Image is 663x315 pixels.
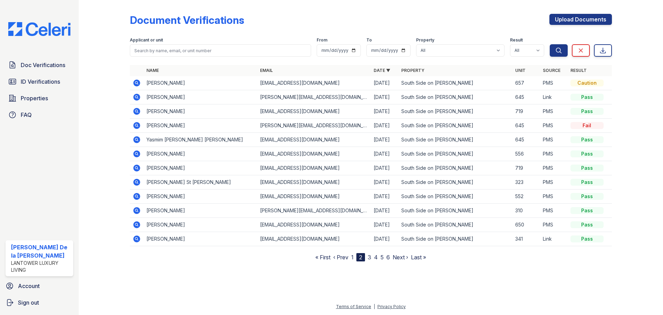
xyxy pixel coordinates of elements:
a: Last » [411,254,426,261]
div: Document Verifications [130,14,244,26]
td: [EMAIL_ADDRESS][DOMAIN_NAME] [257,218,371,232]
td: South Side on [PERSON_NAME] [398,76,512,90]
span: ID Verifications [21,77,60,86]
div: 2 [356,253,365,261]
td: Yasmim [PERSON_NAME] [PERSON_NAME] [144,133,257,147]
td: [PERSON_NAME] [144,90,257,104]
td: [PERSON_NAME] [144,104,257,119]
div: Pass [570,94,604,101]
img: CE_Logo_Blue-a8612792a0a2168367f1c8372b55b34899dd931a85d93a1a3d3e32e68fde9ad4.png [3,22,76,36]
td: [PERSON_NAME] [144,119,257,133]
td: [EMAIL_ADDRESS][DOMAIN_NAME] [257,161,371,175]
div: Pass [570,207,604,214]
td: [EMAIL_ADDRESS][DOMAIN_NAME] [257,189,371,204]
td: PMS [540,218,568,232]
div: Pass [570,108,604,115]
div: Pass [570,165,604,172]
a: 5 [381,254,384,261]
td: South Side on [PERSON_NAME] [398,204,512,218]
td: 310 [512,204,540,218]
div: [PERSON_NAME] De la [PERSON_NAME] [11,243,70,260]
div: Pass [570,150,604,157]
td: [DATE] [371,119,398,133]
a: Account [3,279,76,293]
td: PMS [540,133,568,147]
td: [DATE] [371,90,398,104]
a: Doc Verifications [6,58,73,72]
a: 1 [351,254,354,261]
a: 6 [386,254,390,261]
a: Terms of Service [336,304,371,309]
td: Link [540,90,568,104]
a: Name [146,68,159,73]
a: ‹ Prev [333,254,348,261]
td: 719 [512,104,540,119]
div: Pass [570,179,604,186]
label: To [366,37,372,43]
td: [PERSON_NAME] [144,76,257,90]
td: [DATE] [371,147,398,161]
td: 556 [512,147,540,161]
td: [PERSON_NAME] [144,232,257,246]
div: Fail [570,122,604,129]
button: Sign out [3,296,76,309]
a: FAQ [6,108,73,122]
td: PMS [540,204,568,218]
td: 657 [512,76,540,90]
td: PMS [540,175,568,189]
label: Applicant or unit [130,37,163,43]
a: Next › [393,254,408,261]
td: [DATE] [371,232,398,246]
a: Properties [6,91,73,105]
td: South Side on [PERSON_NAME] [398,175,512,189]
td: [PERSON_NAME] [144,161,257,175]
td: Link [540,232,568,246]
a: Upload Documents [549,14,612,25]
td: [DATE] [371,76,398,90]
a: Date ▼ [374,68,390,73]
td: 645 [512,90,540,104]
td: PMS [540,104,568,119]
td: South Side on [PERSON_NAME] [398,161,512,175]
div: Lantower Luxury Living [11,260,70,274]
div: Pass [570,136,604,143]
td: [PERSON_NAME] St [PERSON_NAME] [144,175,257,189]
td: South Side on [PERSON_NAME] [398,218,512,232]
td: South Side on [PERSON_NAME] [398,90,512,104]
td: [PERSON_NAME][EMAIL_ADDRESS][DOMAIN_NAME] [257,204,371,218]
div: Pass [570,235,604,242]
td: PMS [540,76,568,90]
td: South Side on [PERSON_NAME] [398,147,512,161]
input: Search by name, email, or unit number [130,44,311,57]
td: [PERSON_NAME] [144,218,257,232]
div: Caution [570,80,604,86]
td: South Side on [PERSON_NAME] [398,133,512,147]
label: Property [416,37,434,43]
span: Sign out [18,298,39,307]
label: Result [510,37,523,43]
td: PMS [540,161,568,175]
td: 552 [512,189,540,204]
td: [DATE] [371,189,398,204]
td: [EMAIL_ADDRESS][DOMAIN_NAME] [257,133,371,147]
a: Unit [515,68,526,73]
td: PMS [540,147,568,161]
td: [DATE] [371,133,398,147]
td: [DATE] [371,175,398,189]
td: [EMAIL_ADDRESS][DOMAIN_NAME] [257,76,371,90]
td: South Side on [PERSON_NAME] [398,189,512,204]
td: [DATE] [371,161,398,175]
span: Account [18,282,40,290]
td: [PERSON_NAME] [144,204,257,218]
a: Source [543,68,560,73]
a: Property [401,68,424,73]
td: PMS [540,189,568,204]
td: [DATE] [371,104,398,119]
td: 719 [512,161,540,175]
div: | [374,304,375,309]
td: 650 [512,218,540,232]
td: [PERSON_NAME][EMAIL_ADDRESS][DOMAIN_NAME] [257,119,371,133]
a: 4 [374,254,378,261]
td: [PERSON_NAME] [144,189,257,204]
span: Properties [21,94,48,102]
